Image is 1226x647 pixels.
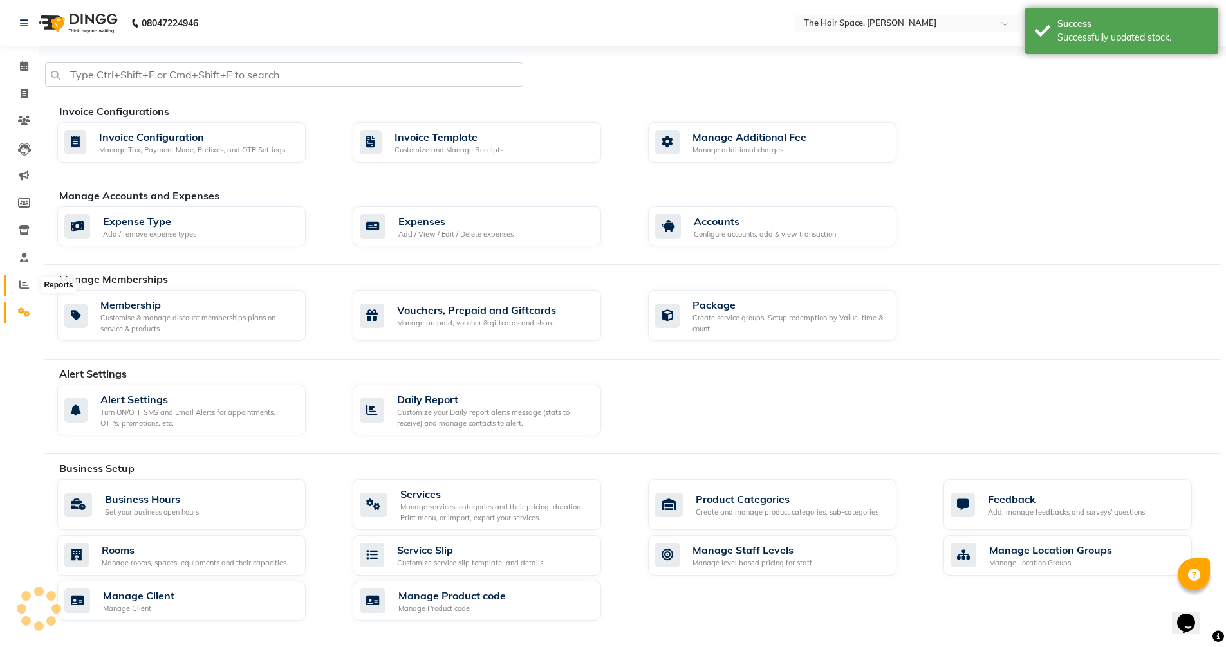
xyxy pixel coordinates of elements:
div: Manage Client [103,588,174,603]
a: Daily ReportCustomize your Daily report alerts message (stats to receive) and manage contacts to ... [353,385,629,435]
div: Manage Staff Levels [692,542,812,558]
a: Product CategoriesCreate and manage product categories, sub-categories [648,479,924,530]
div: Manage level based pricing for staff [692,558,812,569]
a: Vouchers, Prepaid and GiftcardsManage prepaid, voucher & giftcards and share [353,290,629,341]
div: Manage Product code [398,588,506,603]
div: Manage Location Groups [989,542,1112,558]
div: Product Categories [696,491,878,507]
div: Turn ON/OFF SMS and Email Alerts for appointments, OTPs, promotions, etc. [100,407,295,428]
div: Customise & manage discount memberships plans on service & products [100,313,295,334]
a: PackageCreate service groups, Setup redemption by Value, time & count [648,290,924,341]
div: Alert Settings [100,392,295,407]
div: Add / View / Edit / Delete expenses [398,229,514,240]
a: Manage Additional FeeManage additional charges [648,122,924,163]
a: FeedbackAdd, manage feedbacks and surveys' questions [943,479,1220,530]
div: Create service groups, Setup redemption by Value, time & count [692,313,886,334]
div: Daily Report [397,392,591,407]
a: Manage ClientManage Client [57,581,333,621]
a: AccountsConfigure accounts, add & view transaction [648,206,924,247]
a: Business HoursSet your business open hours [57,479,333,530]
iframe: chat widget [1172,596,1213,634]
div: Manage Location Groups [989,558,1112,569]
a: RoomsManage rooms, spaces, equipments and their capacities. [57,535,333,576]
div: Customize your Daily report alerts message (stats to receive) and manage contacts to alert. [397,407,591,428]
div: Vouchers, Prepaid and Giftcards [397,302,556,318]
div: Manage rooms, spaces, equipments and their capacities. [102,558,288,569]
a: Manage Product codeManage Product code [353,581,629,621]
a: Alert SettingsTurn ON/OFF SMS and Email Alerts for appointments, OTPs, promotions, etc. [57,385,333,435]
a: ExpensesAdd / View / Edit / Delete expenses [353,206,629,247]
div: Successfully updated stock. [1057,31,1209,44]
div: Customize service slip template, and details. [397,558,545,569]
div: Service Slip [397,542,545,558]
div: Services [400,486,591,502]
div: Manage services, categories and their pricing, duration. Print menu, or import, export your servi... [400,502,591,523]
div: Invoice Template [395,129,503,145]
div: Add / remove expense types [103,229,196,240]
img: logo [33,5,121,41]
input: Type Ctrl+Shift+F or Cmd+Shift+F to search [45,62,523,87]
div: Accounts [694,214,836,229]
div: Manage additional charges [692,145,806,156]
div: Rooms [102,542,288,558]
div: Invoice Configuration [99,129,285,145]
div: Manage prepaid, voucher & giftcards and share [397,318,556,329]
a: Manage Staff LevelsManage level based pricing for staff [648,535,924,576]
b: 08047224946 [142,5,198,41]
a: MembershipCustomise & manage discount memberships plans on service & products [57,290,333,341]
a: Invoice ConfigurationManage Tax, Payment Mode, Prefixes, and OTP Settings [57,122,333,163]
div: Manage Tax, Payment Mode, Prefixes, and OTP Settings [99,145,285,156]
div: Set your business open hours [105,507,199,518]
a: Invoice TemplateCustomize and Manage Receipts [353,122,629,163]
div: Business Hours [105,491,199,507]
div: Configure accounts, add & view transaction [694,229,836,240]
div: Membership [100,297,295,313]
div: Create and manage product categories, sub-categories [696,507,878,518]
div: Customize and Manage Receipts [395,145,503,156]
a: ServicesManage services, categories and their pricing, duration. Print menu, or import, export yo... [353,479,629,530]
a: Service SlipCustomize service slip template, and details. [353,535,629,576]
a: Expense TypeAdd / remove expense types [57,206,333,247]
div: Manage Additional Fee [692,129,806,145]
div: Package [692,297,886,313]
div: Manage Client [103,603,174,614]
div: Feedback [988,491,1145,507]
div: Expenses [398,214,514,229]
div: Add, manage feedbacks and surveys' questions [988,507,1145,518]
div: Reports [41,277,76,293]
a: Manage Location GroupsManage Location Groups [943,535,1220,576]
div: Success [1057,17,1209,31]
div: Expense Type [103,214,196,229]
div: Manage Product code [398,603,506,614]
